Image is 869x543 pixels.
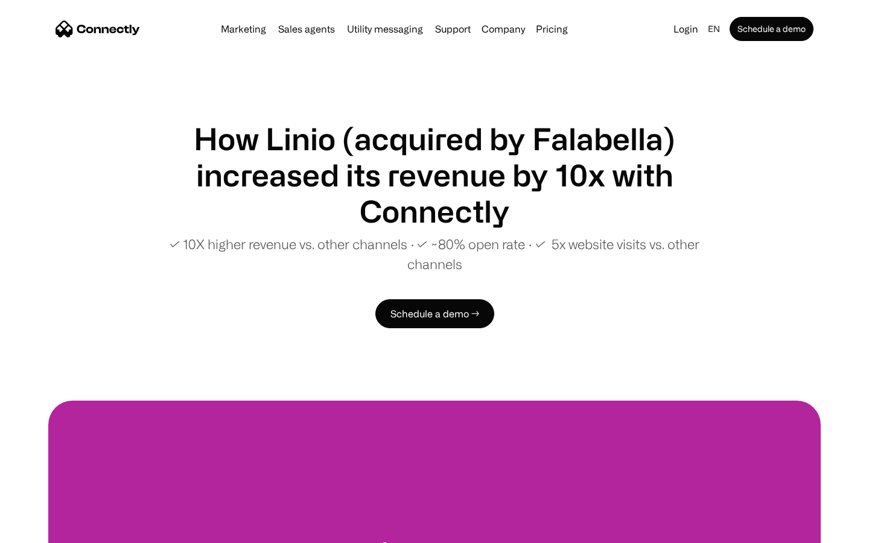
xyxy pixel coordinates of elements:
[375,299,494,328] a: Schedule a demo →
[145,121,724,229] h1: How Linio (acquired by Falabella) increased its revenue by 10x with Connectly
[342,24,428,34] a: Utility messaging
[669,21,703,37] a: Login
[12,521,72,539] aside: Language selected: English
[708,21,720,37] div: en
[482,21,525,37] div: Company
[430,24,476,34] a: Support
[145,234,724,274] p: ✓ 10X higher revenue vs. other channels ∙ ✓ ~80% open rate ∙ ✓ 5x website visits vs. other channels
[531,24,573,34] a: Pricing
[216,24,271,34] a: Marketing
[273,24,340,34] a: Sales agents
[24,522,72,539] ul: Language list
[730,17,813,41] a: Schedule a demo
